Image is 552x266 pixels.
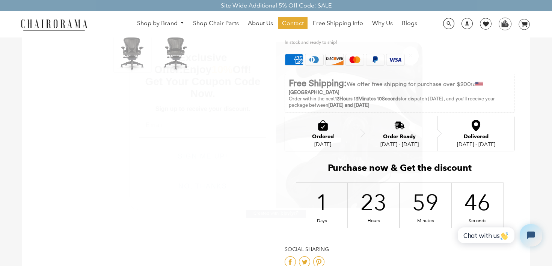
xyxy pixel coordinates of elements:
[402,46,419,65] button: Close dialog
[183,64,251,75] span: Enjoy Off!
[145,76,261,99] span: Get Your Coupon Code Now.
[211,64,232,75] span: 10%
[141,144,265,169] button: SIGN ME UP!
[449,218,549,253] iframe: Tidio Chat
[276,40,422,208] img: 92d77583-a095-41f6-84e7-858462e0427a.jpeg
[246,209,306,218] a: Created with Klaviyo - opens in a new tab
[154,52,227,75] span: Exclusive Offer:
[139,174,266,199] button: NO, THANKS
[155,106,250,112] span: Sign up to receive your discount.
[139,118,266,133] input: Email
